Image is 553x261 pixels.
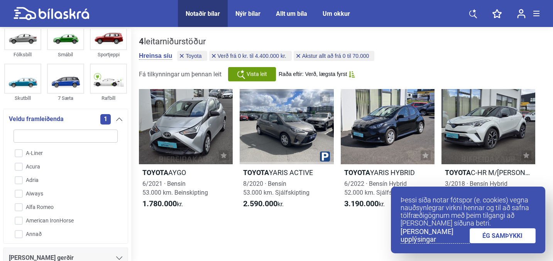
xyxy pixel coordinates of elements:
[401,228,470,244] a: [PERSON_NAME] upplýsingar
[247,70,267,78] span: Vista leit
[139,71,222,78] span: Fá tilkynningar um þennan leit
[401,196,536,227] p: Þessi síða notar fótspor (e. cookies) vegna nauðsynlegrar virkni hennar og til að safna tölfræðig...
[320,152,330,162] img: parking.png
[276,10,307,17] a: Allt um bíla
[186,53,201,59] span: Toyota
[344,180,411,196] span: 6/2022 · Bensín Hybrid 52.000 km. Sjálfskipting
[445,168,471,177] b: Toyota
[139,168,233,177] h2: AYGO
[142,168,168,177] b: Toyota
[243,199,284,209] span: kr.
[441,89,535,216] a: ToyotaC-HR M/[PERSON_NAME]3/2018 · Bensín Hybrid34.000 km. Sjálfskipting3.490.000kr.
[294,51,375,61] button: Akstur allt að frá 0 til 70.000
[243,180,309,196] span: 8/2020 · Bensín 53.000 km. Sjálfskipting
[139,89,233,216] a: ToyotaAYGO6/2021 · Bensín53.000 km. Beinskipting1.780.000kr.
[47,50,84,59] div: Smábíl
[142,199,177,208] b: 1.780.000
[235,10,260,17] a: Nýir bílar
[4,94,41,103] div: Skutbíll
[243,199,277,208] b: 2.590.000
[240,89,333,216] a: ToyotaYARIS ACTIVE8/2020 · Bensín53.000 km. Sjálfskipting2.590.000kr.
[341,168,435,177] h2: YARIS HYBRID
[90,50,127,59] div: Sportjeppi
[142,199,183,209] span: kr.
[344,199,379,208] b: 3.190.000
[243,168,269,177] b: Toyota
[344,168,370,177] b: Toyota
[279,71,355,77] button: Raða eftir: Verð, lægsta fyrst
[209,51,292,61] button: Verð frá 0 kr. til 4.400.000 kr.
[90,94,127,103] div: Rafbíll
[344,199,385,209] span: kr.
[441,168,535,177] h2: C-HR M/[PERSON_NAME]
[47,94,84,103] div: 7 Sæta
[517,9,526,19] img: user-login.svg
[142,180,208,196] span: 6/2021 · Bensín 53.000 km. Beinskipting
[177,51,207,61] button: Toyota
[302,53,369,59] span: Akstur allt að frá 0 til 70.000
[218,53,286,59] span: Verð frá 0 kr. til 4.400.000 kr.
[470,228,536,243] a: ÉG SAMÞYKKI
[445,180,511,196] span: 3/2018 · Bensín Hybrid 34.000 km. Sjálfskipting
[139,37,376,47] div: leitarniðurstöður
[139,37,144,46] b: 4
[279,71,347,77] span: Raða eftir: Verð, lægsta fyrst
[9,114,64,125] span: Veldu framleiðenda
[341,89,435,216] a: ToyotaYARIS HYBRID6/2022 · Bensín Hybrid52.000 km. Sjálfskipting3.190.000kr.
[100,114,111,125] span: 1
[240,168,333,177] h2: YARIS ACTIVE
[4,50,41,59] div: Fólksbíll
[139,52,172,60] button: Hreinsa síu
[323,10,350,17] a: Um okkur
[186,10,220,17] a: Notaðir bílar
